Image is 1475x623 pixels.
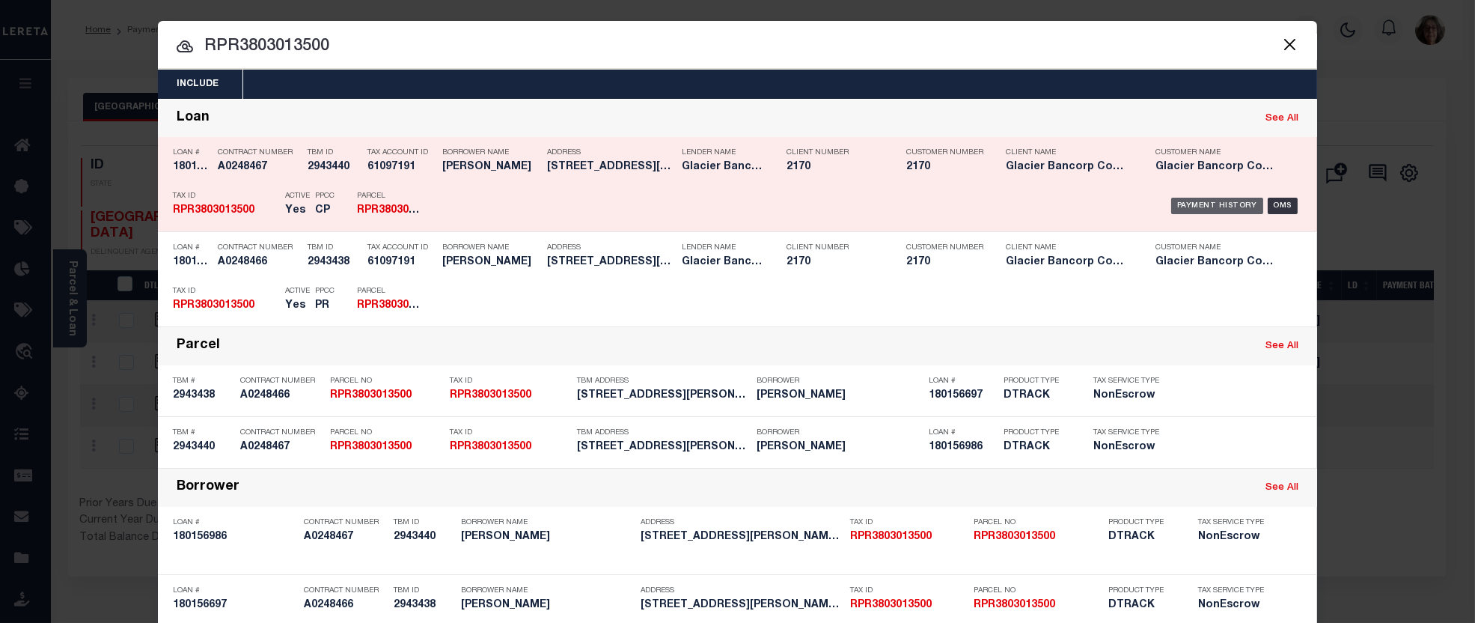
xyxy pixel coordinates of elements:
[1006,148,1133,157] p: Client Name
[1108,599,1176,612] h5: DTRACK
[173,205,254,216] strong: RPR3803013500
[787,148,884,157] p: Client Number
[461,518,633,527] p: Borrower Name
[308,243,360,252] p: TBM ID
[1155,243,1283,252] p: Customer Name
[850,600,932,610] strong: RPR3803013500
[173,192,278,201] p: Tax ID
[1198,531,1273,544] h5: NonEscrow
[1198,599,1273,612] h5: NonEscrow
[547,256,674,269] h5: 4444 JOHNNY CREEK ROAD POCATELL...
[304,531,386,544] h5: A0248467
[442,161,540,174] h5: MICHAEL GALINDO
[929,441,996,454] h5: 180156986
[240,441,323,454] h5: A0248467
[547,161,674,174] h5: 12770 BALLARD RD. POCATELLO ID ...
[1198,586,1273,595] p: Tax Service Type
[173,148,210,157] p: Loan #
[850,532,932,542] strong: RPR3803013500
[461,599,633,612] h5: DOUGLAS G HARMON
[577,377,749,386] p: TBM Address
[1108,586,1176,595] p: Product Type
[315,300,335,312] h5: PR
[330,377,442,386] p: Parcel No
[173,287,278,296] p: Tax ID
[218,243,300,252] p: Contract Number
[173,300,254,311] strong: RPR3803013500
[173,389,233,402] h5: 2943438
[787,256,884,269] h5: 2170
[442,256,540,269] h5: DOUGLAS HARMON
[330,389,442,402] h5: RPR3803013500
[218,256,300,269] h5: A0248466
[357,204,424,217] h5: RPR3803013500
[450,377,569,386] p: Tax ID
[394,531,454,544] h5: 2943440
[1108,531,1176,544] h5: DTRACK
[285,204,308,217] h5: Yes
[1004,377,1071,386] p: Product Type
[357,192,424,201] p: Parcel
[177,110,210,127] div: Loan
[173,531,296,544] h5: 180156986
[906,161,981,174] h5: 2170
[304,518,386,527] p: Contract Number
[330,390,412,401] strong: RPR3803013500
[158,34,1317,60] input: Start typing...
[367,243,435,252] p: Tax Account ID
[285,192,310,201] p: Active
[757,441,921,454] h5: MICHAEL R GALINDO
[929,428,996,437] p: Loan #
[173,256,210,269] h5: 180156697
[1198,518,1273,527] p: Tax Service Type
[158,70,237,99] button: Include
[285,300,308,312] h5: Yes
[1006,243,1133,252] p: Client Name
[787,243,884,252] p: Client Number
[173,204,278,217] h5: RPR3803013500
[315,204,335,217] h5: CP
[1155,148,1283,157] p: Customer Name
[394,586,454,595] p: TBM ID
[1006,256,1133,269] h5: Glacier Bancorp Commercial
[547,148,674,157] p: Address
[357,287,424,296] p: Parcel
[367,256,435,269] h5: 61097191
[315,287,335,296] p: PPCC
[240,377,323,386] p: Contract Number
[1108,518,1176,527] p: Product Type
[450,428,569,437] p: Tax ID
[1093,441,1161,454] h5: NonEscrow
[1093,377,1161,386] p: Tax Service Type
[461,586,633,595] p: Borrower Name
[285,287,310,296] p: Active
[450,441,569,454] h5: RPR3803013500
[240,428,323,437] p: Contract Number
[974,531,1101,544] h5: RPR3803013500
[177,338,220,355] div: Parcel
[1004,428,1071,437] p: Product Type
[1093,428,1161,437] p: Tax Service Type
[641,518,843,527] p: Address
[974,532,1055,542] strong: RPR3803013500
[547,243,674,252] p: Address
[1093,389,1161,402] h5: NonEscrow
[304,599,386,612] h5: A0248466
[1265,341,1298,351] a: See All
[367,148,435,157] p: Tax Account ID
[577,441,749,454] h5: 12770 BALLARD RD. POCATELLO ID ...
[1155,161,1283,174] h5: Glacier Bancorp Commercial
[173,428,233,437] p: TBM #
[1268,198,1298,214] div: OMS
[850,531,966,544] h5: RPR3803013500
[173,599,296,612] h5: 180156697
[1265,483,1298,493] a: See All
[682,161,764,174] h5: Glacier Bancorp Commercial
[357,300,424,312] h5: RPR3803013500
[442,148,540,157] p: Borrower Name
[850,518,966,527] p: Tax ID
[1004,441,1071,454] h5: DTRACK
[240,389,323,402] h5: A0248466
[315,192,335,201] p: PPCC
[577,428,749,437] p: TBM Address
